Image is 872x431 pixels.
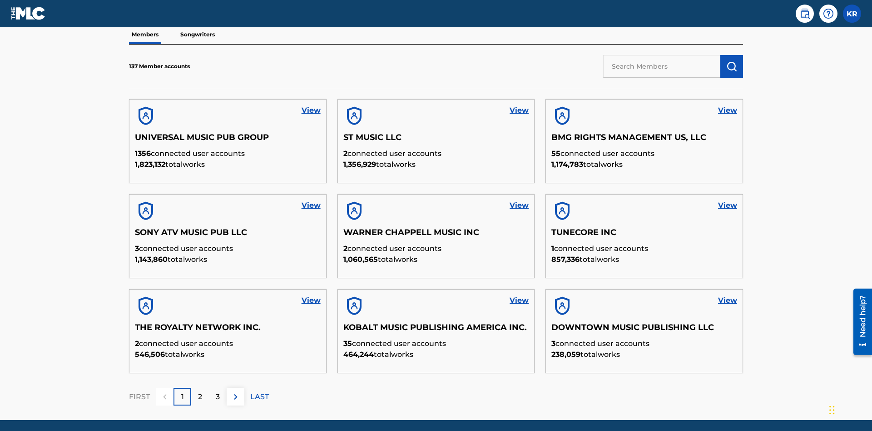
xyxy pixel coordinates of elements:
iframe: Chat Widget [827,387,872,431]
h5: THE ROYALTY NETWORK INC. [135,322,321,338]
p: connected user accounts [551,148,737,159]
p: connected user accounts [551,338,737,349]
p: total works [551,349,737,360]
h5: KOBALT MUSIC PUBLISHING AMERICA INC. [343,322,529,338]
a: View [302,295,321,306]
span: 546,506 [135,350,165,359]
h5: ST MUSIC LLC [343,132,529,148]
h5: UNIVERSAL MUSIC PUB GROUP [135,132,321,148]
p: LAST [250,391,269,402]
img: search [799,8,810,19]
img: account [135,295,157,317]
img: account [135,105,157,127]
span: 1,356,929 [343,160,376,169]
img: MLC Logo [11,7,46,20]
img: Search Works [726,61,737,72]
p: total works [343,349,529,360]
iframe: Resource Center [847,285,872,360]
a: View [302,105,321,116]
input: Search Members [603,55,720,78]
h5: BMG RIGHTS MANAGEMENT US, LLC [551,132,737,148]
p: connected user accounts [343,243,529,254]
span: 1,823,132 [135,160,165,169]
span: 2 [343,149,347,158]
span: 238,059 [551,350,580,359]
span: 3 [551,339,555,348]
p: connected user accounts [135,148,321,159]
img: help [823,8,834,19]
span: 35 [343,339,352,348]
p: total works [343,159,529,170]
span: 1,060,565 [343,255,378,264]
h5: DOWNTOWN MUSIC PUBLISHING LLC [551,322,737,338]
img: account [551,200,573,222]
img: account [343,105,365,127]
a: View [718,295,737,306]
span: 1,143,860 [135,255,168,264]
span: 55 [551,149,560,158]
p: total works [551,254,737,265]
img: account [551,105,573,127]
a: Public Search [796,5,814,23]
p: 137 Member accounts [129,62,190,70]
p: total works [135,349,321,360]
a: View [718,200,737,211]
p: 2 [198,391,202,402]
p: total works [551,159,737,170]
img: account [343,295,365,317]
p: connected user accounts [343,148,529,159]
p: connected user accounts [343,338,529,349]
img: account [551,295,573,317]
a: View [718,105,737,116]
div: Drag [829,396,835,424]
span: 1,174,783 [551,160,583,169]
span: 3 [135,244,139,253]
div: Help [819,5,837,23]
span: 1356 [135,149,151,158]
p: 1 [181,391,184,402]
span: 857,336 [551,255,580,264]
img: account [343,200,365,222]
p: total works [343,254,529,265]
h5: SONY ATV MUSIC PUB LLC [135,227,321,243]
span: 2 [343,244,347,253]
span: 464,244 [343,350,374,359]
h5: TUNECORE INC [551,227,737,243]
p: connected user accounts [135,243,321,254]
span: 2 [135,339,139,348]
p: 3 [216,391,220,402]
div: User Menu [843,5,861,23]
a: View [302,200,321,211]
img: account [135,200,157,222]
p: connected user accounts [551,243,737,254]
a: View [510,295,529,306]
p: connected user accounts [135,338,321,349]
p: FIRST [129,391,150,402]
p: total works [135,254,321,265]
p: total works [135,159,321,170]
span: 1 [551,244,554,253]
a: View [510,105,529,116]
p: Members [129,25,161,44]
img: right [230,391,241,402]
h5: WARNER CHAPPELL MUSIC INC [343,227,529,243]
a: View [510,200,529,211]
p: Songwriters [178,25,218,44]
